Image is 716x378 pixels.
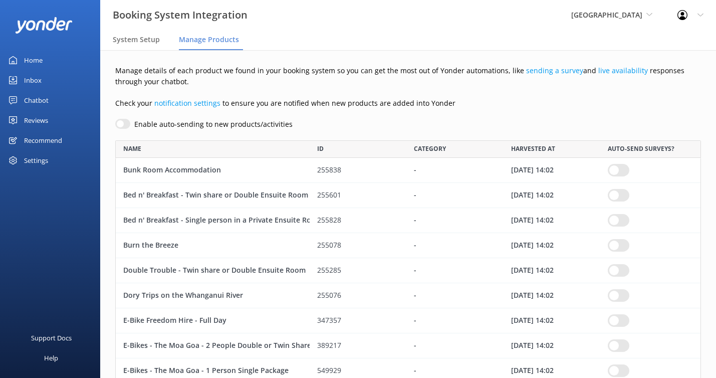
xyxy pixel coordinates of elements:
[113,7,248,23] h3: Booking System Integration
[116,258,310,283] div: Double Trouble - Twin share or Double Ensuite Room
[116,233,310,258] div: Burn the Breeze
[504,258,600,283] div: 09 Sep 25 14:02
[24,130,62,150] div: Recommend
[24,150,48,170] div: Settings
[116,158,310,183] div: Bunk Room Accommodation
[123,144,141,153] span: NAME
[406,258,503,283] div: -
[24,90,49,110] div: Chatbot
[608,144,674,153] span: AUTO-SEND SURVEYS?
[115,158,701,183] div: row
[504,158,600,183] div: 09 Sep 25 14:02
[24,50,43,70] div: Home
[406,158,503,183] div: -
[406,208,503,233] div: -
[116,283,310,308] div: Dory Trips on the Whanganui River
[115,258,701,283] div: row
[310,233,406,258] div: 255078
[116,208,310,233] div: Bed n' Breakfast - Single person in a Private Ensuite Room
[15,17,73,34] img: yonder-white-logo.png
[115,283,701,308] div: row
[24,110,48,130] div: Reviews
[504,333,600,358] div: 09 Sep 25 14:02
[116,333,310,358] div: E-Bikes - The Moa Goa - 2 People Double or Twin Share Package
[504,233,600,258] div: 09 Sep 25 14:02
[310,283,406,308] div: 255076
[317,144,324,153] span: ID
[310,308,406,333] div: 347357
[115,233,701,258] div: row
[115,333,701,358] div: row
[24,70,42,90] div: Inbox
[598,66,648,75] a: live availability
[116,308,310,333] div: E-Bike Freedom Hire - Full Day
[406,233,503,258] div: -
[414,144,446,153] span: CATEGORY
[310,258,406,283] div: 255285
[406,308,503,333] div: -
[504,208,600,233] div: 09 Sep 25 14:02
[504,283,600,308] div: 09 Sep 25 14:02
[115,98,701,109] p: Check your to ensure you are notified when new products are added into Yonder
[310,208,406,233] div: 255828
[310,158,406,183] div: 255838
[571,10,642,20] span: [GEOGRAPHIC_DATA]
[115,308,701,333] div: row
[134,119,293,130] label: Enable auto-sending to new products/activities
[179,35,239,45] span: Manage Products
[504,308,600,333] div: 09 Sep 25 14:02
[504,183,600,208] div: 09 Sep 25 14:02
[115,65,701,88] p: Manage details of each product we found in your booking system so you can get the most out of Yon...
[526,66,583,75] a: sending a survey
[116,183,310,208] div: Bed n' Breakfast - Twin share or Double Ensuite Room
[310,183,406,208] div: 255601
[44,348,58,368] div: Help
[115,183,701,208] div: row
[113,35,160,45] span: System Setup
[115,208,701,233] div: row
[511,144,555,153] span: HARVESTED AT
[31,328,72,348] div: Support Docs
[154,98,220,108] a: notification settings
[310,333,406,358] div: 389217
[406,333,503,358] div: -
[406,283,503,308] div: -
[406,183,503,208] div: -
